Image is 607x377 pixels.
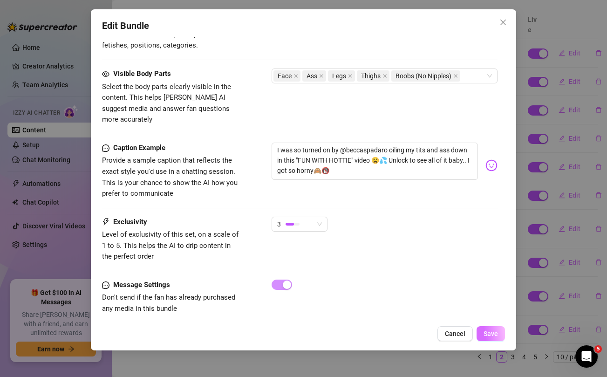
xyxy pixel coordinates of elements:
[361,71,381,81] span: Thighs
[102,293,235,313] span: Don't send if the fan has already purchased any media in this bundle
[273,70,300,82] span: Face
[499,19,507,26] span: close
[293,74,298,78] span: close
[396,71,451,81] span: Boobs (No Nipples)
[277,217,281,231] span: 3
[102,217,109,228] span: thunderbolt
[102,19,149,33] span: Edit Bundle
[113,69,171,78] strong: Visible Body Parts
[382,74,387,78] span: close
[496,15,511,30] button: Close
[113,281,170,289] strong: Message Settings
[348,74,353,78] span: close
[102,280,109,291] span: message
[437,326,473,341] button: Cancel
[102,143,109,154] span: message
[357,70,389,82] span: Thighs
[496,19,511,26] span: Close
[594,345,602,353] span: 5
[102,70,109,78] span: eye
[484,330,498,337] span: Save
[391,70,460,82] span: Boobs (No Nipples)
[302,70,326,82] span: Ass
[113,218,147,226] strong: Exclusivity
[319,74,324,78] span: close
[102,156,238,198] span: Provide a sample caption that reflects the exact style you'd use in a chatting session. This is y...
[445,330,465,337] span: Cancel
[575,345,598,368] iframe: Intercom live chat
[477,326,505,341] button: Save
[278,71,292,81] span: Face
[332,71,346,81] span: Legs
[307,71,317,81] span: Ass
[485,159,498,171] img: svg%3e
[113,144,165,152] strong: Caption Example
[453,74,458,78] span: close
[102,82,231,124] span: Select the body parts clearly visible in the content. This helps [PERSON_NAME] AI suggest media a...
[328,70,355,82] span: Legs
[272,143,477,180] textarea: I was so turned on by @beccaspadaro oiling my tits and ass down in this "FUN WITH HOTTIE" video 😫...
[102,230,239,260] span: Level of exclusivity of this set, on a scale of 1 to 5. This helps the AI to drip content in the ...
